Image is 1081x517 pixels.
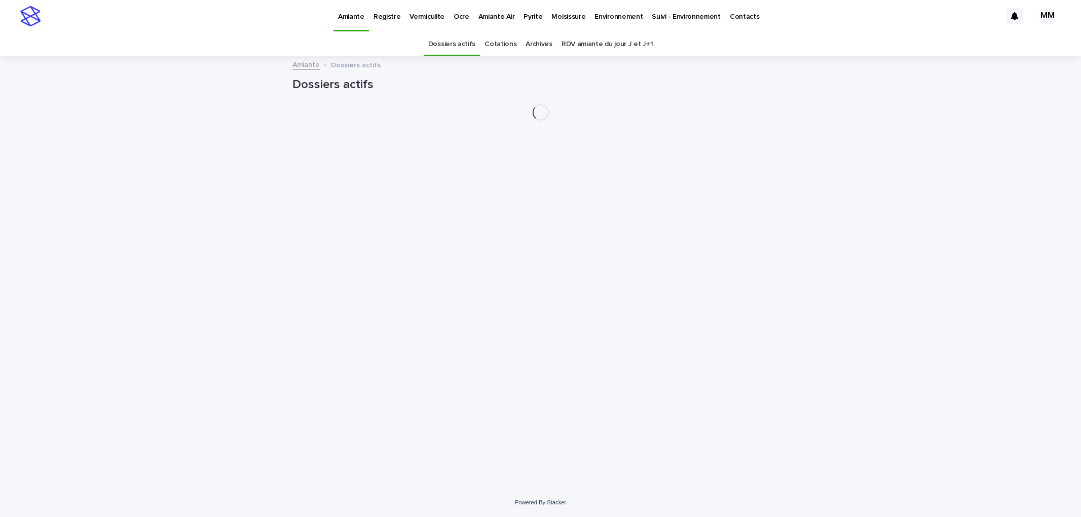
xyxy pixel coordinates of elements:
[428,32,475,56] a: Dossiers actifs
[562,32,653,56] a: RDV amiante du jour J et J+1
[1039,8,1056,24] div: MM
[292,58,320,70] a: Amiante
[292,77,789,92] h1: Dossiers actifs
[515,499,566,505] a: Powered By Stacker
[20,6,41,26] img: stacker-logo-s-only.png
[526,32,552,56] a: Archives
[331,59,381,70] p: Dossiers actifs
[484,32,516,56] a: Cotations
